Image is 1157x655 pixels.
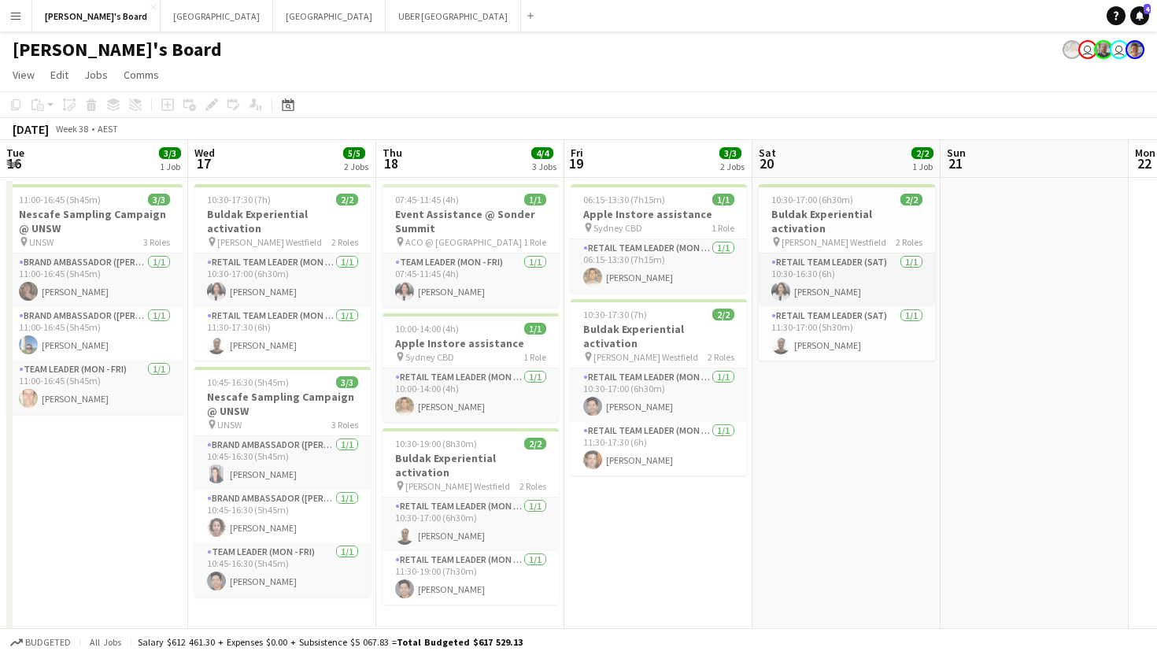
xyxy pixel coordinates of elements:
[571,299,747,476] div: 10:30-17:30 (7h)2/2Buldak Experiential activation [PERSON_NAME] Westfield2 RolesRETAIL Team Leade...
[1126,40,1144,59] app-user-avatar: Victoria Hunt
[138,636,523,648] div: Salary $612 461.30 + Expenses $0.00 + Subsistence $5 067.83 =
[524,194,546,205] span: 1/1
[583,194,665,205] span: 06:15-13:30 (7h15m)
[194,184,371,361] app-job-card: 10:30-17:30 (7h)2/2Buldak Experiential activation [PERSON_NAME] Westfield2 RolesRETAIL Team Leade...
[571,239,747,293] app-card-role: RETAIL Team Leader (Mon - Fri)1/106:15-13:30 (7h15m)[PERSON_NAME]
[571,146,583,160] span: Fri
[720,161,745,172] div: 2 Jobs
[383,207,559,235] h3: Event Assistance @ Sonder Summit
[405,236,522,248] span: ACO @ [GEOGRAPHIC_DATA]
[6,253,183,307] app-card-role: Brand Ambassador ([PERSON_NAME])1/111:00-16:45 (5h45m)[PERSON_NAME]
[6,361,183,414] app-card-role: Team Leader (Mon - Fri)1/111:00-16:45 (5h45m)[PERSON_NAME]
[194,253,371,307] app-card-role: RETAIL Team Leader (Mon - Fri)1/110:30-17:00 (6h30m)[PERSON_NAME]
[13,68,35,82] span: View
[386,1,521,31] button: UBER [GEOGRAPHIC_DATA]
[383,313,559,422] app-job-card: 10:00-14:00 (4h)1/1Apple Instore assistance Sydney CBD1 RoleRETAIL Team Leader (Mon - Fri)1/110:0...
[25,637,71,648] span: Budgeted
[194,436,371,490] app-card-role: Brand Ambassador ([PERSON_NAME])1/110:45-16:30 (5h45m)[PERSON_NAME]
[759,307,935,361] app-card-role: RETAIL Team Leader (Sat)1/111:30-17:00 (5h30m)[PERSON_NAME]
[593,351,698,363] span: [PERSON_NAME] Westfield
[194,390,371,418] h3: Nescafe Sampling Campaign @ UNSW
[571,368,747,422] app-card-role: RETAIL Team Leader (Mon - Fri)1/110:30-17:00 (6h30m)[PERSON_NAME]
[343,147,365,159] span: 5/5
[1110,40,1129,59] app-user-avatar: James Millard
[1135,146,1155,160] span: Mon
[708,351,734,363] span: 2 Roles
[336,376,358,388] span: 3/3
[531,147,553,159] span: 4/4
[523,351,546,363] span: 1 Role
[143,236,170,248] span: 3 Roles
[1130,6,1149,25] a: 4
[194,543,371,597] app-card-role: Team Leader (Mon - Fri)1/110:45-16:30 (5h45m)[PERSON_NAME]
[383,253,559,307] app-card-role: Team Leader (Mon - Fri)1/107:45-11:45 (4h)[PERSON_NAME]
[194,307,371,361] app-card-role: RETAIL Team Leader (Mon - Fri)1/111:30-17:30 (6h)[PERSON_NAME]
[331,236,358,248] span: 2 Roles
[712,222,734,234] span: 1 Role
[194,367,371,597] div: 10:45-16:30 (5h45m)3/3Nescafe Sampling Campaign @ UNSW UNSW3 RolesBrand Ambassador ([PERSON_NAME]...
[759,207,935,235] h3: Buldak Experiential activation
[4,154,24,172] span: 16
[568,154,583,172] span: 19
[217,236,322,248] span: [PERSON_NAME] Westfield
[571,322,747,350] h3: Buldak Experiential activation
[19,194,101,205] span: 11:00-16:45 (5h45m)
[524,438,546,450] span: 2/2
[161,1,273,31] button: [GEOGRAPHIC_DATA]
[395,323,459,335] span: 10:00-14:00 (4h)
[6,146,24,160] span: Tue
[160,161,180,172] div: 1 Job
[759,253,935,307] app-card-role: RETAIL Team Leader (Sat)1/110:30-16:30 (6h)[PERSON_NAME]
[1078,40,1097,59] app-user-avatar: Tennille Moore
[771,194,853,205] span: 10:30-17:00 (6h30m)
[194,207,371,235] h3: Buldak Experiential activation
[383,428,559,605] app-job-card: 10:30-19:00 (8h30m)2/2Buldak Experiential activation [PERSON_NAME] Westfield2 RolesRETAIL Team Le...
[6,184,183,414] div: 11:00-16:45 (5h45m)3/3Nescafe Sampling Campaign @ UNSW UNSW3 RolesBrand Ambassador ([PERSON_NAME]...
[571,184,747,293] app-job-card: 06:15-13:30 (7h15m)1/1Apple Instore assistance Sydney CBD1 RoleRETAIL Team Leader (Mon - Fri)1/10...
[380,154,402,172] span: 18
[98,123,118,135] div: AEST
[207,194,271,205] span: 10:30-17:30 (7h)
[383,498,559,551] app-card-role: RETAIL Team Leader (Mon - Fri)1/110:30-17:00 (6h30m)[PERSON_NAME]
[44,65,75,85] a: Edit
[117,65,165,85] a: Comms
[944,154,966,172] span: 21
[6,207,183,235] h3: Nescafe Sampling Campaign @ UNSW
[383,551,559,605] app-card-role: RETAIL Team Leader (Mon - Fri)1/111:30-19:00 (7h30m)[PERSON_NAME]
[8,634,73,651] button: Budgeted
[593,222,642,234] span: Sydney CBD
[13,121,49,137] div: [DATE]
[6,307,183,361] app-card-role: Brand Ambassador ([PERSON_NAME])1/111:00-16:45 (5h45m)[PERSON_NAME]
[571,207,747,221] h3: Apple Instore assistance
[519,480,546,492] span: 2 Roles
[759,184,935,361] app-job-card: 10:30-17:00 (6h30m)2/2Buldak Experiential activation [PERSON_NAME] Westfield2 RolesRETAIL Team Le...
[756,154,776,172] span: 20
[148,194,170,205] span: 3/3
[523,236,546,248] span: 1 Role
[782,236,886,248] span: [PERSON_NAME] Westfield
[383,184,559,307] app-job-card: 07:45-11:45 (4h)1/1Event Assistance @ Sonder Summit ACO @ [GEOGRAPHIC_DATA]1 RoleTeam Leader (Mon...
[405,480,510,492] span: [PERSON_NAME] Westfield
[52,123,91,135] span: Week 38
[29,236,54,248] span: UNSW
[532,161,556,172] div: 3 Jobs
[900,194,922,205] span: 2/2
[194,146,215,160] span: Wed
[1144,4,1151,14] span: 4
[78,65,114,85] a: Jobs
[124,68,159,82] span: Comms
[405,351,454,363] span: Sydney CBD
[159,147,181,159] span: 3/3
[583,309,647,320] span: 10:30-17:30 (7h)
[331,419,358,431] span: 3 Roles
[912,161,933,172] div: 1 Job
[571,422,747,476] app-card-role: RETAIL Team Leader (Mon - Fri)1/111:30-17:30 (6h)[PERSON_NAME]
[50,68,68,82] span: Edit
[712,194,734,205] span: 1/1
[207,376,289,388] span: 10:45-16:30 (5h45m)
[87,636,124,648] span: All jobs
[192,154,215,172] span: 17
